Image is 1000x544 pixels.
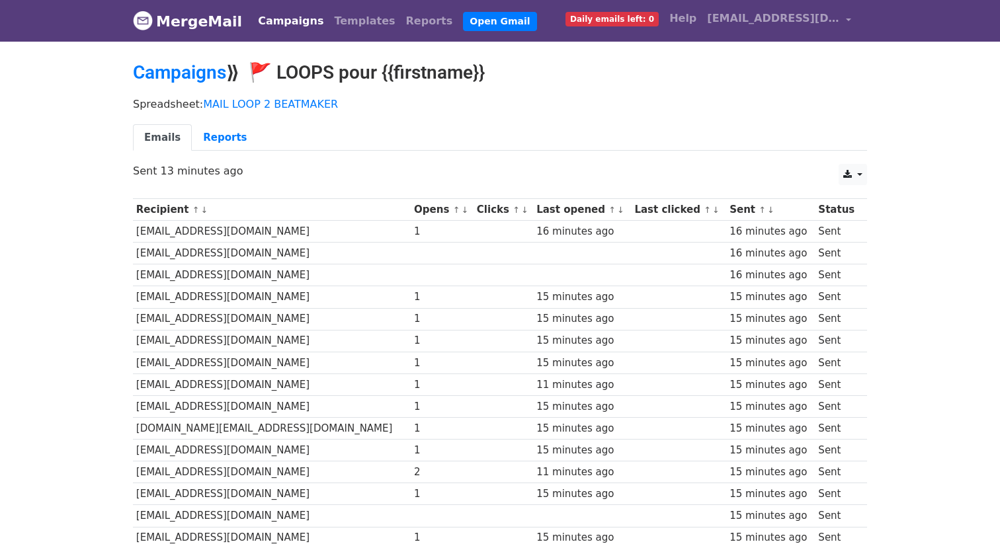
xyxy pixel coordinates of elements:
div: 15 minutes ago [729,508,812,524]
div: 15 minutes ago [729,486,812,502]
a: ↑ [608,205,616,215]
div: 1 [414,377,470,393]
a: Help [664,5,702,32]
h2: ⟫ 🚩 LOOPS pour {{firstname}} [133,61,867,84]
td: Sent [815,330,860,352]
div: 1 [414,399,470,414]
a: Campaigns [253,8,329,34]
a: ↓ [617,205,624,215]
td: [EMAIL_ADDRESS][DOMAIN_NAME] [133,440,411,461]
a: ↓ [767,205,774,215]
div: 1 [414,224,470,239]
div: 15 minutes ago [729,399,812,414]
td: Sent [815,308,860,330]
td: [DOMAIN_NAME][EMAIL_ADDRESS][DOMAIN_NAME] [133,418,411,440]
th: Last clicked [632,199,727,221]
a: ↑ [513,205,520,215]
td: [EMAIL_ADDRESS][DOMAIN_NAME] [133,308,411,330]
td: Sent [815,440,860,461]
a: ↑ [192,205,200,215]
td: Sent [815,461,860,483]
div: 15 minutes ago [536,421,628,436]
td: [EMAIL_ADDRESS][DOMAIN_NAME] [133,461,411,483]
div: 15 minutes ago [536,333,628,348]
p: Sent 13 minutes ago [133,164,867,178]
td: [EMAIL_ADDRESS][DOMAIN_NAME] [133,243,411,264]
td: [EMAIL_ADDRESS][DOMAIN_NAME] [133,505,411,527]
div: 15 minutes ago [729,333,812,348]
div: 15 minutes ago [729,443,812,458]
div: 16 minutes ago [729,246,812,261]
td: [EMAIL_ADDRESS][DOMAIN_NAME] [133,264,411,286]
div: 1 [414,311,470,327]
th: Last opened [533,199,631,221]
td: Sent [815,373,860,395]
div: 11 minutes ago [536,377,628,393]
div: 15 minutes ago [536,290,628,305]
a: ↓ [461,205,468,215]
a: MAIL LOOP 2 BEATMAKER [203,98,338,110]
td: Sent [815,418,860,440]
td: Sent [815,221,860,243]
div: 15 minutes ago [729,465,812,480]
div: 15 minutes ago [729,421,812,436]
td: Sent [815,352,860,373]
a: MergeMail [133,7,242,35]
div: 15 minutes ago [729,290,812,305]
a: ↓ [521,205,528,215]
div: 2 [414,465,470,480]
td: [EMAIL_ADDRESS][DOMAIN_NAME] [133,373,411,395]
span: Daily emails left: 0 [565,12,659,26]
th: Clicks [474,199,533,221]
th: Recipient [133,199,411,221]
a: Emails [133,124,192,151]
td: [EMAIL_ADDRESS][DOMAIN_NAME] [133,483,411,505]
div: 15 minutes ago [729,377,812,393]
th: Sent [726,199,815,221]
div: 15 minutes ago [729,311,812,327]
td: Sent [815,483,860,505]
td: Sent [815,286,860,308]
a: ↓ [200,205,208,215]
div: 16 minutes ago [729,224,812,239]
td: [EMAIL_ADDRESS][DOMAIN_NAME] [133,352,411,373]
a: Reports [192,124,258,151]
td: Sent [815,264,860,286]
a: [EMAIL_ADDRESS][DOMAIN_NAME] [702,5,856,36]
div: 15 minutes ago [536,311,628,327]
td: [EMAIL_ADDRESS][DOMAIN_NAME] [133,286,411,308]
a: ↑ [453,205,460,215]
div: 15 minutes ago [536,399,628,414]
a: Open Gmail [463,12,536,31]
div: 1 [414,486,470,502]
div: 15 minutes ago [536,443,628,458]
div: 1 [414,290,470,305]
div: 15 minutes ago [536,486,628,502]
a: Daily emails left: 0 [560,5,664,32]
div: 1 [414,443,470,458]
th: Opens [411,199,474,221]
td: Sent [815,395,860,417]
div: 1 [414,333,470,348]
a: ↓ [712,205,720,215]
a: Reports [401,8,458,34]
td: [EMAIL_ADDRESS][DOMAIN_NAME] [133,330,411,352]
div: 1 [414,421,470,436]
a: Campaigns [133,61,226,83]
td: Sent [815,505,860,527]
div: 15 minutes ago [536,356,628,371]
img: MergeMail logo [133,11,153,30]
div: 15 minutes ago [729,356,812,371]
a: ↑ [704,205,711,215]
div: 16 minutes ago [729,268,812,283]
span: [EMAIL_ADDRESS][DOMAIN_NAME] [707,11,839,26]
p: Spreadsheet: [133,97,867,111]
td: [EMAIL_ADDRESS][DOMAIN_NAME] [133,221,411,243]
div: 11 minutes ago [536,465,628,480]
a: Templates [329,8,400,34]
div: 1 [414,356,470,371]
td: [EMAIL_ADDRESS][DOMAIN_NAME] [133,395,411,417]
div: 16 minutes ago [536,224,628,239]
th: Status [815,199,860,221]
td: Sent [815,243,860,264]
